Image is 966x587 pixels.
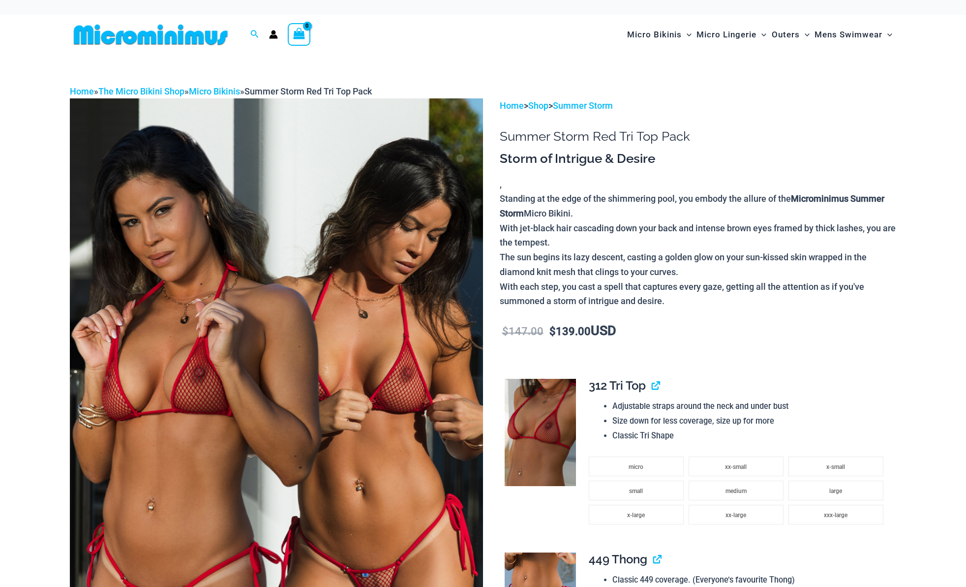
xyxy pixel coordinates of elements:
a: The Micro Bikini Shop [98,86,184,96]
li: Size down for less coverage, size up for more [612,414,888,429]
b: Microminimus Summer Storm [500,193,884,218]
img: MM SHOP LOGO FLAT [70,24,232,46]
span: xx-small [725,463,747,470]
span: large [829,488,842,494]
h1: Summer Storm Red Tri Top Pack [500,129,896,144]
li: micro [589,457,684,476]
span: 312 Tri Top [589,378,646,393]
li: xx-large [689,505,784,525]
li: xxx-large [788,505,883,525]
li: xx-small [689,457,784,476]
a: Shop [528,100,548,111]
li: x-small [788,457,883,476]
a: View Shopping Cart, empty [288,23,310,46]
span: xxx-large [824,512,847,519]
span: Menu Toggle [882,22,892,47]
a: Home [70,86,94,96]
nav: Site Navigation [623,18,896,51]
li: medium [689,481,784,500]
div: , [500,151,896,309]
a: Search icon link [250,29,259,41]
span: Micro Lingerie [696,22,756,47]
a: Micro LingerieMenu ToggleMenu Toggle [694,20,769,50]
a: OutersMenu ToggleMenu Toggle [769,20,812,50]
a: Account icon link [269,30,278,39]
bdi: 139.00 [549,325,591,338]
span: x-large [627,512,645,519]
bdi: 147.00 [502,325,543,338]
span: xx-large [725,512,746,519]
img: Summer Storm Red 312 Tri Top [505,379,576,486]
a: Mens SwimwearMenu ToggleMenu Toggle [812,20,895,50]
span: $ [549,325,556,338]
span: Menu Toggle [800,22,810,47]
li: x-large [589,505,684,525]
span: Micro Bikinis [627,22,682,47]
span: 449 Thong [589,552,647,566]
a: Micro Bikinis [189,86,240,96]
p: > > [500,98,896,113]
a: Home [500,100,524,111]
a: Summer Storm [553,100,613,111]
span: Mens Swimwear [815,22,882,47]
span: x-small [826,463,845,470]
span: micro [629,463,643,470]
span: Menu Toggle [682,22,692,47]
li: small [589,481,684,500]
li: Classic Tri Shape [612,429,888,443]
span: medium [725,488,747,494]
span: Menu Toggle [756,22,766,47]
span: small [629,488,643,494]
span: $ [502,325,509,338]
p: Standing at the edge of the shimmering pool, you embody the allure of the Micro Bikini. With jet-... [500,191,896,309]
span: Outers [772,22,800,47]
span: Summer Storm Red Tri Top Pack [244,86,372,96]
span: » » » [70,86,372,96]
a: Micro BikinisMenu ToggleMenu Toggle [625,20,694,50]
li: large [788,481,883,500]
p: USD [500,324,896,339]
li: Adjustable straps around the neck and under bust [612,399,888,414]
h3: Storm of Intrigue & Desire [500,151,896,167]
